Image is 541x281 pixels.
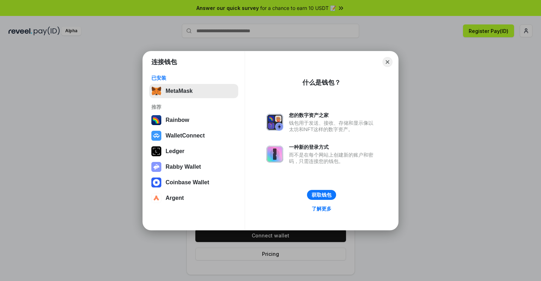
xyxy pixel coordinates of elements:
img: svg+xml,%3Csvg%20width%3D%2228%22%20height%3D%2228%22%20viewBox%3D%220%200%2028%2028%22%20fill%3D... [151,178,161,187]
h1: 连接钱包 [151,58,177,66]
div: Argent [166,195,184,201]
button: WalletConnect [149,129,238,143]
button: 获取钱包 [307,190,336,200]
div: WalletConnect [166,133,205,139]
img: svg+xml,%3Csvg%20xmlns%3D%22http%3A%2F%2Fwww.w3.org%2F2000%2Fsvg%22%20width%3D%2228%22%20height%3... [151,146,161,156]
button: Close [383,57,392,67]
div: 您的数字资产之家 [289,112,377,118]
button: Argent [149,191,238,205]
button: Rabby Wallet [149,160,238,174]
div: Coinbase Wallet [166,179,209,186]
div: Ledger [166,148,184,154]
img: svg+xml,%3Csvg%20xmlns%3D%22http%3A%2F%2Fwww.w3.org%2F2000%2Fsvg%22%20fill%3D%22none%22%20viewBox... [266,146,283,163]
div: 获取钱包 [312,192,331,198]
div: 钱包用于发送、接收、存储和显示像以太坊和NFT这样的数字资产。 [289,120,377,133]
img: svg+xml,%3Csvg%20width%3D%22120%22%20height%3D%22120%22%20viewBox%3D%220%200%20120%20120%22%20fil... [151,115,161,125]
img: svg+xml,%3Csvg%20width%3D%2228%22%20height%3D%2228%22%20viewBox%3D%220%200%2028%2028%22%20fill%3D... [151,131,161,141]
a: 了解更多 [307,204,336,213]
button: Coinbase Wallet [149,175,238,190]
div: 而不是在每个网站上创建新的账户和密码，只需连接您的钱包。 [289,152,377,164]
div: 已安装 [151,75,236,81]
div: 推荐 [151,104,236,110]
img: svg+xml,%3Csvg%20xmlns%3D%22http%3A%2F%2Fwww.w3.org%2F2000%2Fsvg%22%20fill%3D%22none%22%20viewBox... [151,162,161,172]
div: 一种新的登录方式 [289,144,377,150]
button: Ledger [149,144,238,158]
img: svg+xml,%3Csvg%20fill%3D%22none%22%20height%3D%2233%22%20viewBox%3D%220%200%2035%2033%22%20width%... [151,86,161,96]
img: svg+xml,%3Csvg%20width%3D%2228%22%20height%3D%2228%22%20viewBox%3D%220%200%2028%2028%22%20fill%3D... [151,193,161,203]
div: MetaMask [166,88,193,94]
div: 了解更多 [312,206,331,212]
div: Rainbow [166,117,189,123]
button: MetaMask [149,84,238,98]
div: Rabby Wallet [166,164,201,170]
div: 什么是钱包？ [302,78,341,87]
button: Rainbow [149,113,238,127]
img: svg+xml,%3Csvg%20xmlns%3D%22http%3A%2F%2Fwww.w3.org%2F2000%2Fsvg%22%20fill%3D%22none%22%20viewBox... [266,114,283,131]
